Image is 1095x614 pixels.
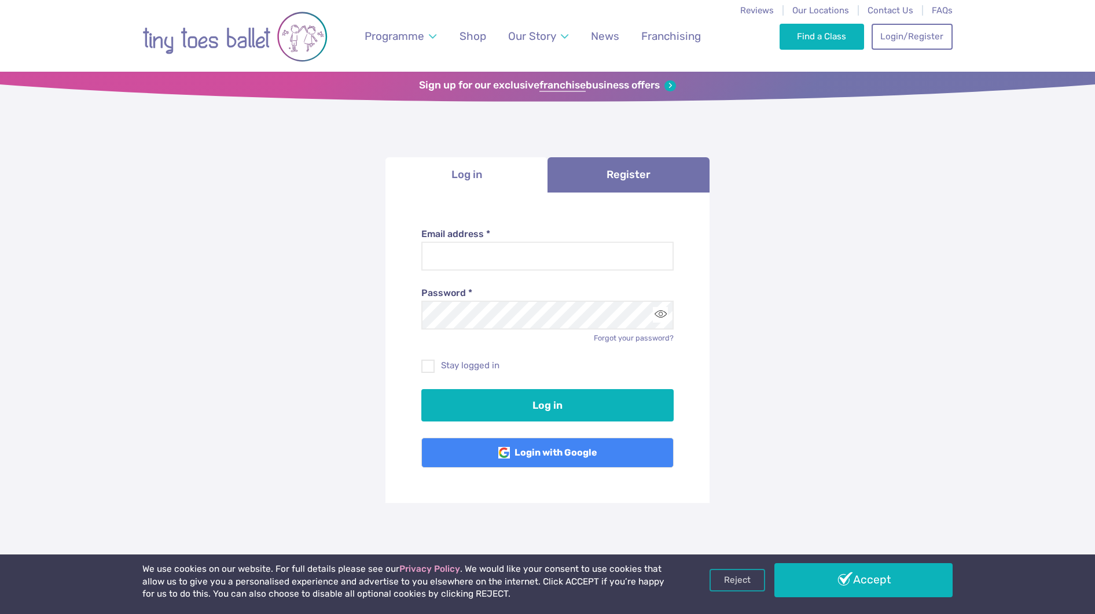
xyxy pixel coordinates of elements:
div: Log in [385,193,710,504]
a: Reviews [740,5,774,16]
button: Toggle password visibility [653,307,668,323]
a: Find a Class [780,24,865,49]
p: We use cookies on our website. For full details please see our . We would like your consent to us... [142,563,669,601]
a: Shop [454,23,492,50]
span: Our Story [508,29,556,43]
button: Log in [421,389,674,421]
a: Login with Google [421,438,674,468]
img: Google Logo [498,447,510,458]
a: Forgot your password? [594,334,674,342]
span: Shop [460,29,486,43]
a: Our Story [503,23,574,50]
span: News [591,29,619,43]
a: Privacy Policy [399,564,460,574]
label: Stay logged in [421,360,674,372]
a: Sign up for our exclusivefranchisebusiness offers [419,79,675,92]
span: Franchising [641,29,701,43]
a: FAQs [932,5,953,16]
a: Login/Register [872,24,953,49]
label: Password * [421,287,674,299]
a: Accept [774,563,953,597]
span: Programme [365,29,424,43]
a: Contact Us [868,5,913,16]
a: Franchising [636,23,707,50]
strong: franchise [539,79,586,92]
a: Our Locations [792,5,849,16]
a: Programme [359,23,442,50]
img: tiny toes ballet [142,8,328,66]
a: Reject [710,569,765,591]
a: News [585,23,624,50]
label: Email address * [421,228,674,241]
a: Register [547,157,710,193]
